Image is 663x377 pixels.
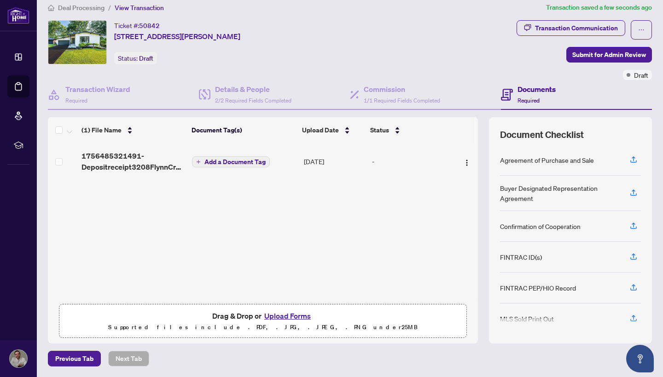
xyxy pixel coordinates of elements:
[566,47,652,63] button: Submit for Admin Review
[10,350,27,367] img: Profile Icon
[215,97,291,104] span: 2/2 Required Fields Completed
[546,2,652,13] article: Transaction saved a few seconds ago
[500,252,542,262] div: FINTRAC ID(s)
[370,125,389,135] span: Status
[459,154,474,169] button: Logo
[139,22,160,30] span: 50842
[500,155,594,165] div: Agreement of Purchase and Sale
[58,4,105,12] span: Deal Processing
[364,97,440,104] span: 1/1 Required Fields Completed
[518,84,556,95] h4: Documents
[65,84,130,95] h4: Transaction Wizard
[364,84,440,95] h4: Commission
[535,21,618,35] div: Transaction Communication
[302,125,339,135] span: Upload Date
[188,117,299,143] th: Document Tag(s)
[500,183,619,203] div: Buyer Designated Representation Agreement
[7,7,29,24] img: logo
[65,97,87,104] span: Required
[78,117,188,143] th: (1) File Name
[48,5,54,11] span: home
[65,322,461,333] p: Supported files include .PDF, .JPG, .JPEG, .PNG under 25 MB
[463,159,471,166] img: Logo
[55,351,93,366] span: Previous Tab
[212,310,314,322] span: Drag & Drop or
[139,54,153,63] span: Draft
[500,128,584,141] span: Document Checklist
[500,283,576,293] div: FINTRAC PEP/HIO Record
[500,314,554,324] div: MLS Sold Print Out
[372,156,450,166] div: -
[518,97,540,104] span: Required
[48,351,101,366] button: Previous Tab
[59,304,466,338] span: Drag & Drop orUpload FormsSupported files include .PDF, .JPG, .JPEG, .PNG under25MB
[114,31,240,42] span: [STREET_ADDRESS][PERSON_NAME]
[262,310,314,322] button: Upload Forms
[366,117,451,143] th: Status
[196,160,201,164] span: plus
[108,351,149,366] button: Next Tab
[204,159,266,165] span: Add a Document Tag
[192,156,270,167] button: Add a Document Tag
[517,20,625,36] button: Transaction Communication
[298,117,366,143] th: Upload Date
[81,125,122,135] span: (1) File Name
[115,4,164,12] span: View Transaction
[626,345,654,372] button: Open asap
[500,221,581,231] div: Confirmation of Cooperation
[300,143,368,180] td: [DATE]
[638,27,645,33] span: ellipsis
[81,150,185,172] span: 1756485321491-Depositreceipt3208FlynnCres.pdf
[108,2,111,13] li: /
[114,52,157,64] div: Status:
[48,21,106,64] img: IMG-W12216202_1.jpg
[634,70,648,80] span: Draft
[215,84,291,95] h4: Details & People
[114,20,160,31] div: Ticket #:
[572,47,646,62] span: Submit for Admin Review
